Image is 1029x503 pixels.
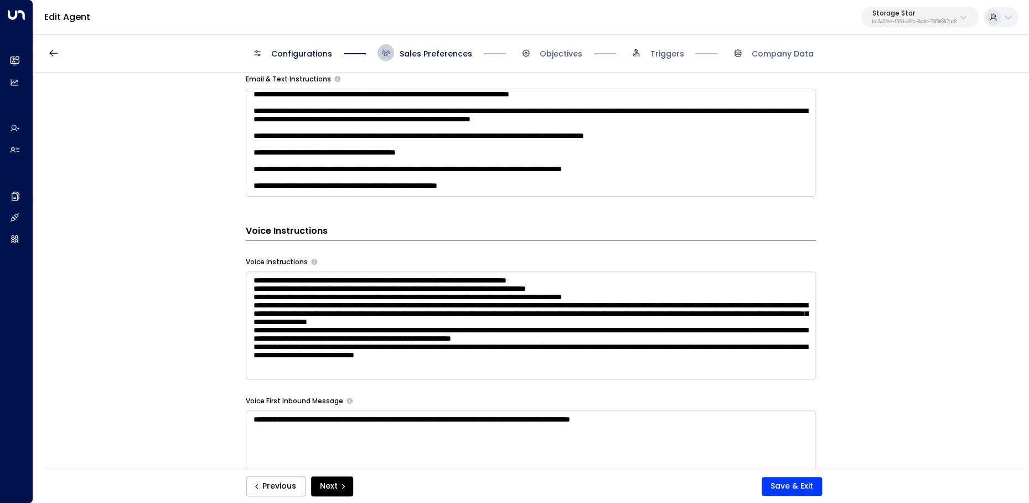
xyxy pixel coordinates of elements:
[311,259,317,265] button: Provide specific instructions for phone conversations, such as tone, pacing, information to empha...
[246,74,331,84] label: Email & Text Instructions
[762,477,822,496] button: Save & Exit
[334,76,340,82] button: Provide any specific instructions you want the agent to follow only when responding to leads via ...
[347,398,353,404] button: The opening message when answering incoming calls. Use placeholders: [Lead Name], [Copilot Name],...
[246,224,816,240] h3: Voice Instructions
[540,48,582,59] span: Objectives
[872,20,956,24] p: bc340fee-f559-48fc-84eb-70f3f6817ad8
[246,257,308,267] label: Voice Instructions
[650,48,684,59] span: Triggers
[246,396,343,406] label: Voice First Inbound Message
[752,48,814,59] span: Company Data
[246,476,306,496] button: Previous
[271,48,332,59] span: Configurations
[400,48,472,59] span: Sales Preferences
[861,7,979,28] button: Storage Starbc340fee-f559-48fc-84eb-70f3f6817ad8
[44,11,90,23] a: Edit Agent
[311,476,353,496] button: Next
[872,10,956,17] p: Storage Star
